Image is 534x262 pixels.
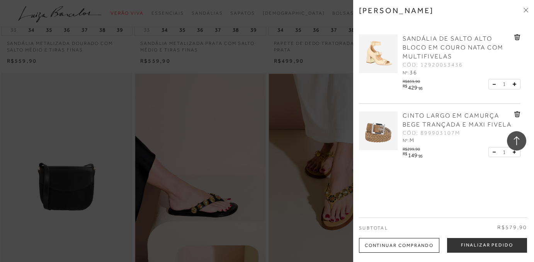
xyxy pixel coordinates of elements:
h3: [PERSON_NAME] [359,6,434,15]
img: SANDÁLIA DE SALTO ALTO BLOCO EM COURO NATA COM MULTIFIVELAS [359,34,398,73]
span: 1 [503,148,506,156]
button: Finalizar Pedido [447,238,527,253]
span: R$579,90 [497,224,527,231]
div: Continuar Comprando [359,238,439,253]
span: Nº: [403,70,409,75]
span: 429 [408,84,417,91]
span: 36 [410,69,417,75]
div: R$859,90 [403,77,424,84]
div: R$299,90 [403,145,424,151]
span: Subtotal [359,225,388,231]
span: Nº: [403,138,409,143]
span: 95 [418,154,423,158]
img: CINTO LARGO EM CAMURÇA BEGE TRANÇADA E MAXI FIVELA [359,111,398,150]
span: 95 [418,86,423,91]
i: , [417,152,423,156]
span: SANDÁLIA DE SALTO ALTO BLOCO EM COURO NATA COM MULTIFIVELAS [403,35,503,60]
span: CÓD: 899903107M [403,129,460,137]
i: , [417,84,423,88]
span: M [410,137,415,143]
span: CÓD: 12920053436 [403,61,463,69]
span: CINTO LARGO EM CAMURÇA BEGE TRANÇADA E MAXI FIVELA [403,112,512,128]
i: R$ [403,152,407,156]
a: SANDÁLIA DE SALTO ALTO BLOCO EM COURO NATA COM MULTIFIVELAS [403,34,512,61]
i: R$ [403,84,407,88]
a: CINTO LARGO EM CAMURÇA BEGE TRANÇADA E MAXI FIVELA [403,111,512,129]
span: 149 [408,152,417,158]
span: 1 [503,80,506,88]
